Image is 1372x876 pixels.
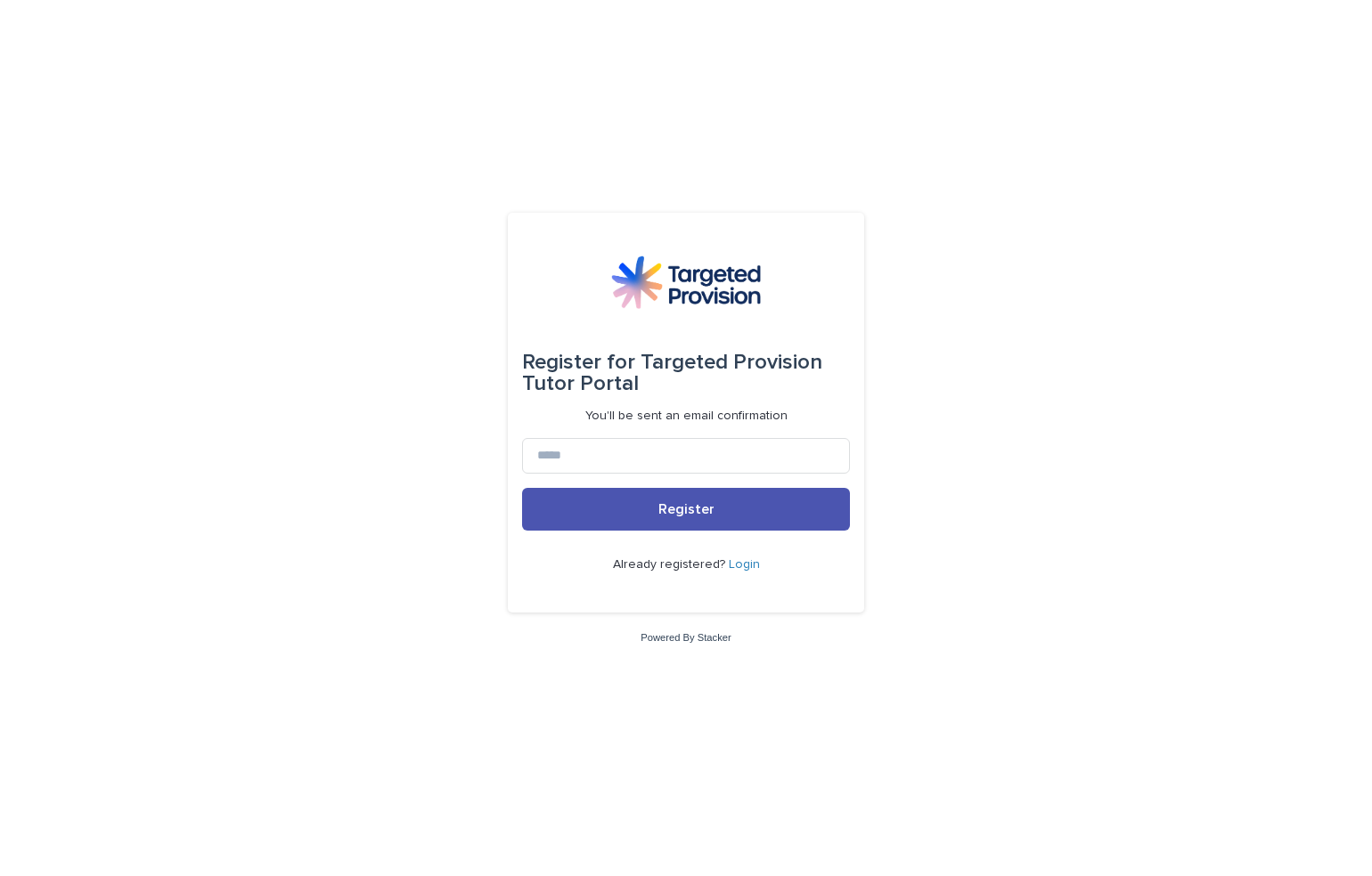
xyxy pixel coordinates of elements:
[611,255,761,309] img: M5nRWzHhSzIhMunXDL62
[658,502,715,516] span: Register
[522,352,635,373] span: Register for
[522,488,850,531] button: Register
[729,558,760,571] a: Login
[641,632,731,643] a: Powered By Stacker
[522,337,850,409] div: Targeted Provision Tutor Portal
[585,409,788,424] p: You'll be sent an email confirmation
[613,558,729,571] span: Already registered?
